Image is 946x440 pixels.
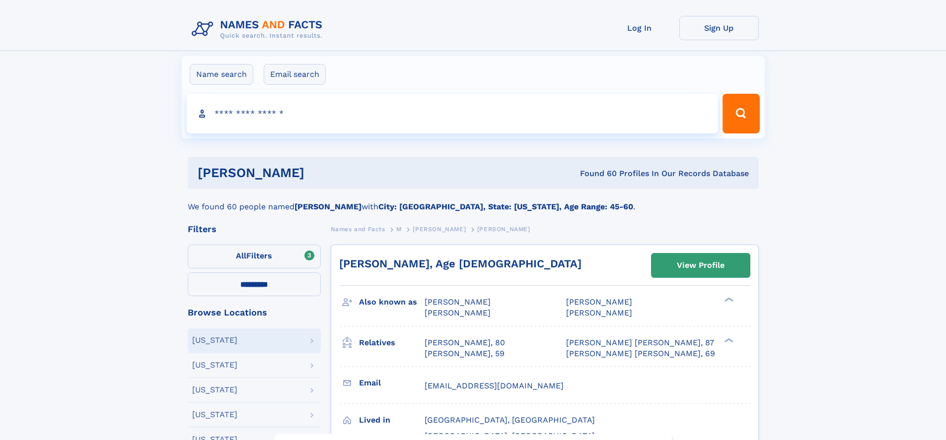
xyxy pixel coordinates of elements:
span: [PERSON_NAME] [477,226,530,233]
a: Sign Up [679,16,759,40]
button: Search Button [723,94,759,133]
span: [PERSON_NAME] [425,297,491,307]
h3: Email [359,375,425,391]
div: Filters [188,225,321,234]
span: [PERSON_NAME] [566,308,632,317]
div: Browse Locations [188,308,321,317]
div: ❯ [722,337,734,343]
div: [US_STATE] [192,386,237,394]
div: [US_STATE] [192,411,237,419]
a: Names and Facts [331,223,385,235]
label: Filters [188,245,321,268]
input: search input [187,94,719,133]
a: [PERSON_NAME], 80 [425,337,505,348]
a: [PERSON_NAME] [PERSON_NAME], 69 [566,348,715,359]
h3: Also known as [359,294,425,311]
span: [EMAIL_ADDRESS][DOMAIN_NAME] [425,381,564,390]
span: [PERSON_NAME] [566,297,632,307]
div: Found 60 Profiles In Our Records Database [442,168,749,179]
b: [PERSON_NAME] [294,202,362,211]
a: [PERSON_NAME], 59 [425,348,505,359]
div: We found 60 people named with . [188,189,759,213]
a: Log In [600,16,679,40]
div: View Profile [677,254,725,277]
a: [PERSON_NAME] [413,223,466,235]
label: Name search [190,64,253,85]
b: City: [GEOGRAPHIC_DATA], State: [US_STATE], Age Range: 45-60 [378,202,633,211]
h3: Relatives [359,334,425,351]
h1: [PERSON_NAME] [198,167,442,179]
a: [PERSON_NAME], Age [DEMOGRAPHIC_DATA] [339,257,582,270]
h3: Lived in [359,412,425,429]
span: All [236,251,246,260]
span: [PERSON_NAME] [413,226,466,233]
span: [PERSON_NAME] [425,308,491,317]
div: [US_STATE] [192,336,237,344]
label: Email search [264,64,326,85]
span: M [396,226,402,233]
div: [US_STATE] [192,361,237,369]
a: View Profile [652,253,750,277]
img: Logo Names and Facts [188,16,331,43]
a: M [396,223,402,235]
span: [GEOGRAPHIC_DATA], [GEOGRAPHIC_DATA] [425,415,595,425]
div: ❯ [722,297,734,303]
a: [PERSON_NAME] [PERSON_NAME], 87 [566,337,714,348]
